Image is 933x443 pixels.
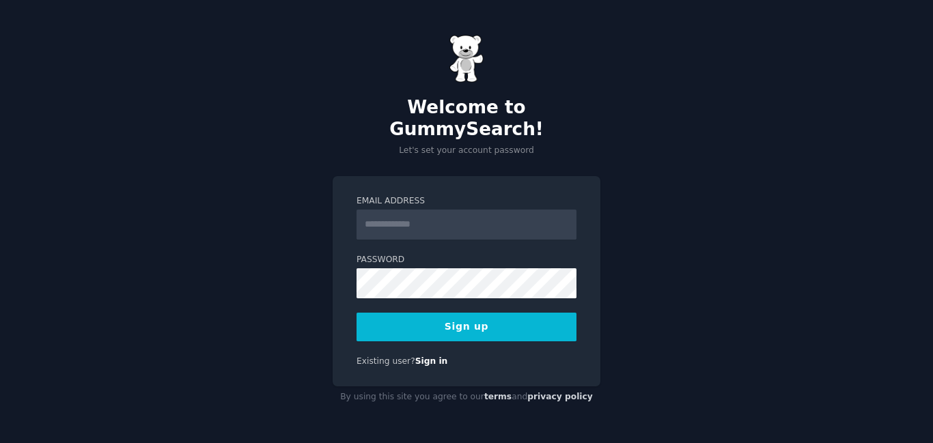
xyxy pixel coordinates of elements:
[357,356,415,366] span: Existing user?
[333,386,600,408] div: By using this site you agree to our and
[357,195,576,208] label: Email Address
[357,313,576,341] button: Sign up
[357,254,576,266] label: Password
[415,356,448,366] a: Sign in
[484,392,512,401] a: terms
[333,97,600,140] h2: Welcome to GummySearch!
[527,392,593,401] a: privacy policy
[449,35,484,83] img: Gummy Bear
[333,145,600,157] p: Let's set your account password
